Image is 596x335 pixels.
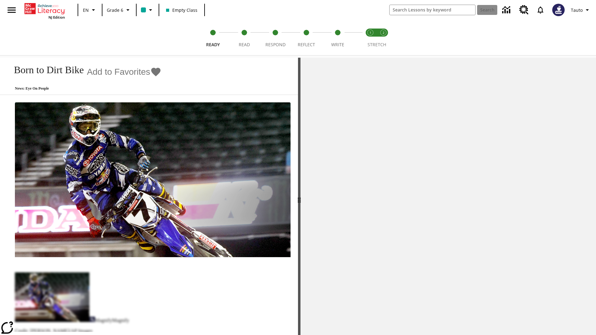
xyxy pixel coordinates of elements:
[288,21,324,55] button: Reflect step 4 of 5
[80,4,100,16] button: Language: EN, Select a language
[138,4,157,16] button: Class color is teal. Change class color
[2,1,21,19] button: Open side menu
[107,7,123,13] span: Grade 6
[104,4,134,16] button: Grade: Grade 6, Select a grade
[87,66,161,77] button: Add to Favorites - Born to Dirt Bike
[361,21,379,55] button: Stretch Read step 1 of 2
[368,42,386,47] span: STRETCH
[300,58,596,335] div: activity
[516,2,532,18] a: Resource Center, Will open in new tab
[7,86,161,91] p: News: Eye On People
[226,21,262,55] button: Read step 2 of 5
[298,58,300,335] div: Press Enter or Spacebar and then press right and left arrow keys to move the slider
[552,4,565,16] img: Avatar
[370,31,371,35] text: 1
[571,7,583,13] span: Tauto
[298,42,315,47] span: Reflect
[532,2,549,18] a: Notifications
[206,42,220,47] span: Ready
[83,7,89,13] span: EN
[7,64,84,76] h1: Born to Dirt Bike
[87,67,150,77] span: Add to Favorites
[383,31,384,35] text: 2
[15,102,291,257] img: Motocross racer James Stewart flies through the air on his dirt bike.
[195,21,231,55] button: Ready step 1 of 5
[390,5,475,15] input: search field
[265,42,286,47] span: Respond
[239,42,250,47] span: Read
[166,7,197,13] span: Empty Class
[374,21,392,55] button: Stretch Respond step 2 of 2
[320,21,356,55] button: Write step 5 of 5
[499,2,516,19] a: Data Center
[549,2,568,18] button: Select a new avatar
[331,42,344,47] span: Write
[48,15,65,20] span: NJ Edition
[25,2,65,20] div: Home
[568,4,594,16] button: Profile/Settings
[257,21,293,55] button: Respond step 3 of 5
